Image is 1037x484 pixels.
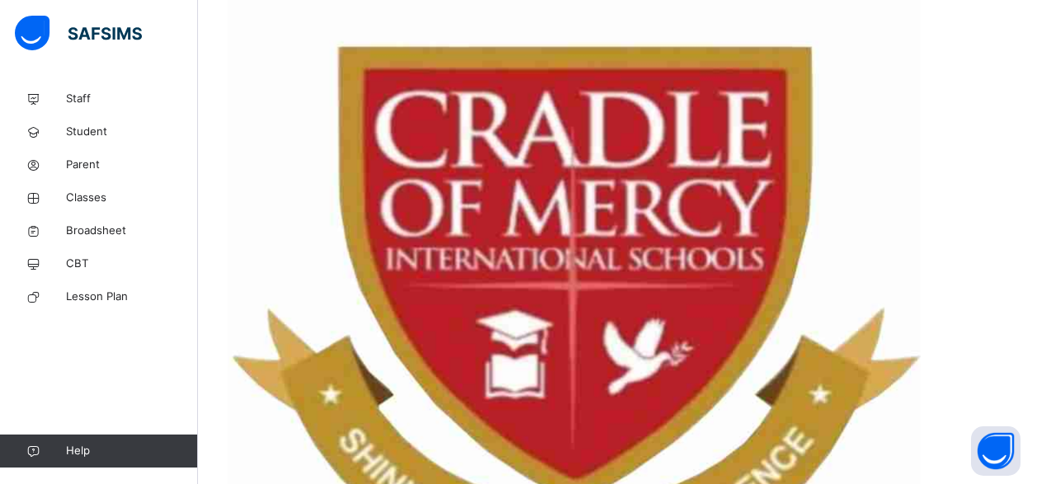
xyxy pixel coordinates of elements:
span: CBT [66,256,198,272]
span: Help [66,443,197,459]
button: Open asap [971,426,1021,476]
span: Parent [66,157,198,173]
span: Broadsheet [66,223,198,239]
span: Classes [66,190,198,206]
span: Staff [66,91,198,107]
span: Lesson Plan [66,289,198,305]
img: safsims [15,16,142,50]
span: Student [66,124,198,140]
